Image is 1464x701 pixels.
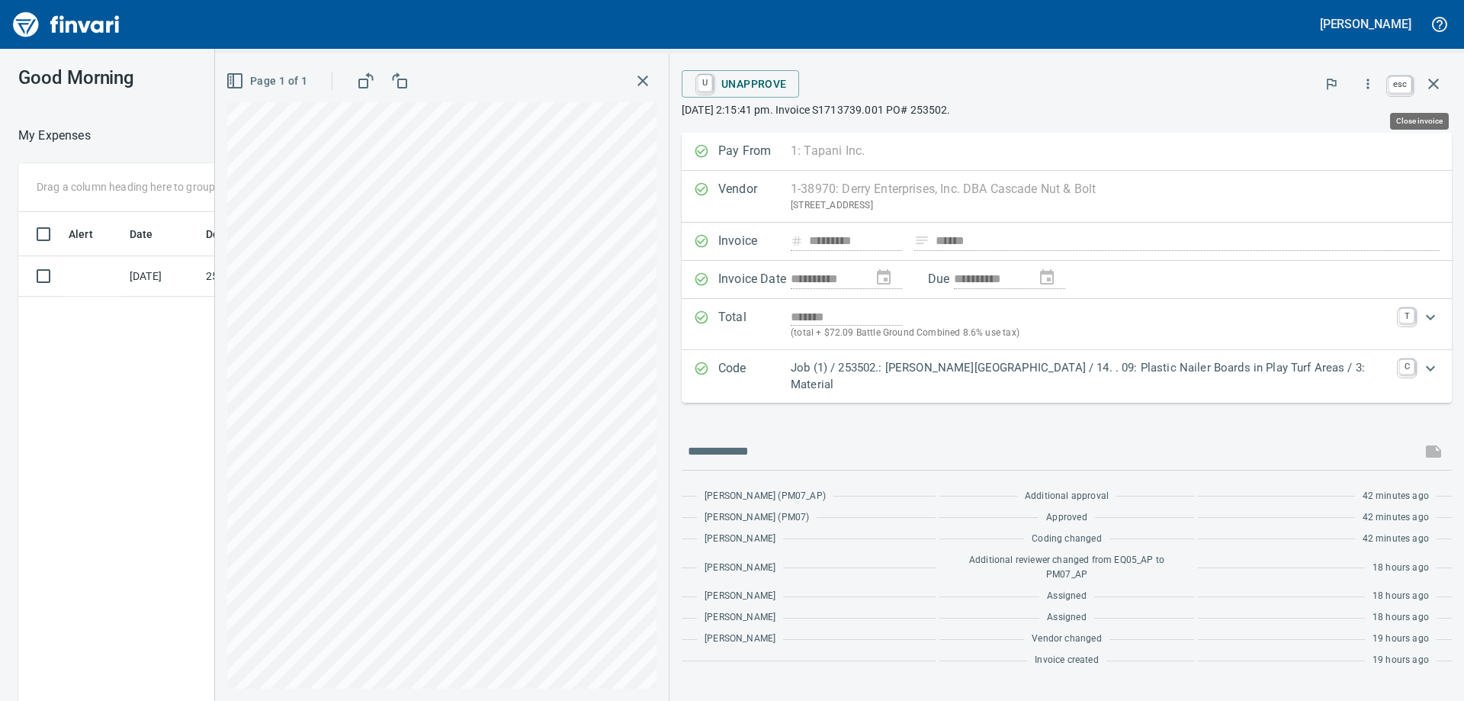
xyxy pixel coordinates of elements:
[705,489,826,504] span: [PERSON_NAME] (PM07_AP)
[1047,589,1086,604] span: Assigned
[1389,76,1411,93] a: esc
[1315,67,1348,101] button: Flag
[1399,308,1414,323] a: T
[124,256,200,297] td: [DATE]
[1399,359,1414,375] a: C
[705,589,775,604] span: [PERSON_NAME]
[1372,589,1429,604] span: 18 hours ago
[947,553,1186,584] span: Additional reviewer changed from EQ05_AP to PM07_AP
[1316,12,1415,36] button: [PERSON_NAME]
[718,359,791,394] p: Code
[18,127,91,145] p: My Expenses
[37,179,260,195] p: Drag a column heading here to group the table
[69,225,93,243] span: Alert
[682,350,1452,403] div: Expand
[682,299,1452,350] div: Expand
[206,225,263,243] span: Description
[705,561,775,576] span: [PERSON_NAME]
[682,102,1452,117] p: [DATE] 2:15:41 pm. Invoice S1713739.001 PO# 253502.
[718,308,791,341] p: Total
[200,256,337,297] td: 253502
[229,72,307,91] span: Page 1 of 1
[1415,433,1452,470] span: This records your message into the invoice and notifies anyone mentioned
[698,75,712,92] a: U
[18,127,91,145] nav: breadcrumb
[1025,489,1109,504] span: Additional approval
[1363,489,1429,504] span: 42 minutes ago
[1320,16,1411,32] h5: [PERSON_NAME]
[1032,532,1101,547] span: Coding changed
[705,610,775,625] span: [PERSON_NAME]
[1046,510,1087,526] span: Approved
[1351,67,1385,101] button: More
[130,225,153,243] span: Date
[223,67,313,95] button: Page 1 of 1
[9,6,124,43] img: Finvari
[682,70,799,98] button: UUnapprove
[1363,510,1429,526] span: 42 minutes ago
[1035,653,1099,668] span: Invoice created
[1372,653,1429,668] span: 19 hours ago
[694,71,787,97] span: Unapprove
[705,632,775,647] span: [PERSON_NAME]
[130,225,173,243] span: Date
[69,225,113,243] span: Alert
[1372,632,1429,647] span: 19 hours ago
[1032,632,1101,647] span: Vendor changed
[18,67,342,88] h3: Good Morning
[206,225,283,243] span: Description
[705,532,775,547] span: [PERSON_NAME]
[1363,532,1429,547] span: 42 minutes ago
[1047,610,1086,625] span: Assigned
[1372,561,1429,576] span: 18 hours ago
[1372,610,1429,625] span: 18 hours ago
[791,326,1390,341] p: (total + $72.09 Battle Ground Combined 8.6% use tax)
[705,510,809,526] span: [PERSON_NAME] (PM07)
[791,359,1390,394] p: Job (1) / 253502.: [PERSON_NAME][GEOGRAPHIC_DATA] / 14. . 09: Plastic Nailer Boards in Play Turf ...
